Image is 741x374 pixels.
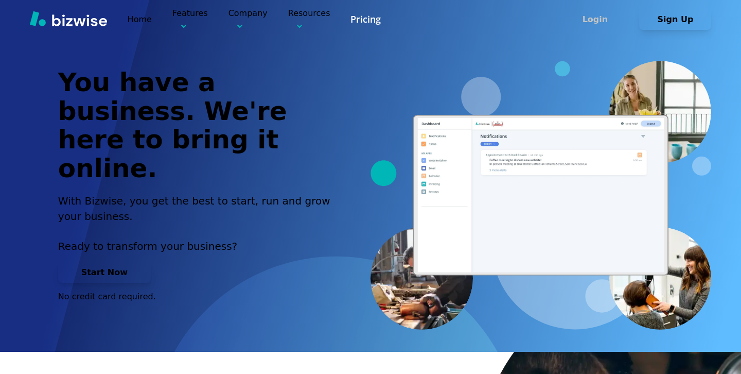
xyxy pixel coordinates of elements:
h1: You have a business. We're here to bring it online. [58,69,342,183]
p: Ready to transform your business? [58,239,342,254]
a: Sign Up [639,14,711,24]
h2: With Bizwise, you get the best to start, run and grow your business. [58,193,342,224]
p: Company [228,7,268,31]
p: Features [172,7,208,31]
a: Start Now [58,267,151,277]
p: No credit card required. [58,291,342,302]
img: Bizwise Logo [30,11,107,26]
p: Resources [288,7,330,31]
a: Login [559,14,639,24]
button: Login [559,9,631,30]
button: Start Now [58,262,151,283]
a: Pricing [350,13,381,26]
a: Home [128,14,152,24]
button: Sign Up [639,9,711,30]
